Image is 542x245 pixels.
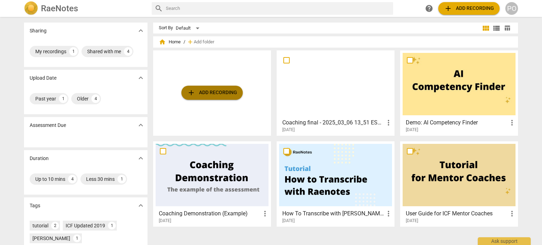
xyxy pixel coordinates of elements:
[403,144,516,223] a: User Guide for ICF Mentor Coaches[DATE]
[384,209,393,218] span: more_vert
[423,2,435,15] a: Help
[508,118,516,127] span: more_vert
[24,1,38,16] img: Logo
[187,38,194,45] span: add
[137,154,145,163] span: expand_more
[438,2,500,15] button: Upload
[135,153,146,164] button: Show more
[482,24,490,32] span: view_module
[282,127,295,133] span: [DATE]
[282,218,295,224] span: [DATE]
[406,127,418,133] span: [DATE]
[108,222,116,229] div: 1
[35,48,66,55] div: My recordings
[41,4,78,13] h2: RaeNotes
[425,4,433,13] span: help
[137,74,145,82] span: expand_more
[384,118,393,127] span: more_vert
[282,118,384,127] h3: Coaching final - 2025_03_06 13_51 EST - Recording
[183,39,185,45] span: /
[159,25,173,31] div: Sort By
[159,209,261,218] h3: Coaching Demonstration (Example)
[30,122,66,129] p: Assessment Due
[406,218,418,224] span: [DATE]
[24,1,146,16] a: LogoRaeNotes
[505,2,518,15] button: PO
[118,175,126,183] div: 1
[30,155,49,162] p: Duration
[491,23,502,33] button: List view
[135,73,146,83] button: Show more
[159,38,181,45] span: Home
[403,53,516,133] a: Demo: AI Competency Finder[DATE]
[166,3,390,14] input: Search
[91,94,100,103] div: 4
[35,95,56,102] div: Past year
[176,23,202,34] div: Default
[261,209,269,218] span: more_vert
[279,53,392,133] a: Coaching final - 2025_03_06 13_51 EST - Recording[DATE]
[508,209,516,218] span: more_vert
[155,4,163,13] span: search
[137,121,145,129] span: expand_more
[77,95,89,102] div: Older
[504,25,511,31] span: table_chart
[135,200,146,211] button: Show more
[406,209,508,218] h3: User Guide for ICF Mentor Coaches
[124,47,132,56] div: 4
[159,218,171,224] span: [DATE]
[187,88,195,97] span: add
[444,4,452,13] span: add
[87,48,121,55] div: Shared with me
[66,222,105,229] div: ICF Updated 2019
[137,26,145,35] span: expand_more
[73,234,81,242] div: 1
[502,23,512,33] button: Table view
[478,237,531,245] div: Ask support
[51,222,59,229] div: 2
[32,235,70,242] div: [PERSON_NAME]
[181,86,243,100] button: Upload
[35,176,65,183] div: Up to 10 mins
[492,24,501,32] span: view_list
[279,144,392,223] a: How To Transcribe with [PERSON_NAME][DATE]
[30,27,47,35] p: Sharing
[156,144,269,223] a: Coaching Demonstration (Example)[DATE]
[68,175,77,183] div: 4
[481,23,491,33] button: Tile view
[86,176,115,183] div: Less 30 mins
[444,4,494,13] span: Add recording
[135,120,146,130] button: Show more
[30,202,40,209] p: Tags
[187,88,237,97] span: Add recording
[32,222,48,229] div: tutorial
[69,47,78,56] div: 1
[406,118,508,127] h3: Demo: AI Competency Finder
[159,38,166,45] span: home
[137,201,145,210] span: expand_more
[282,209,384,218] h3: How To Transcribe with RaeNotes
[194,39,214,45] span: Add folder
[30,74,56,82] p: Upload Date
[59,94,67,103] div: 1
[135,25,146,36] button: Show more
